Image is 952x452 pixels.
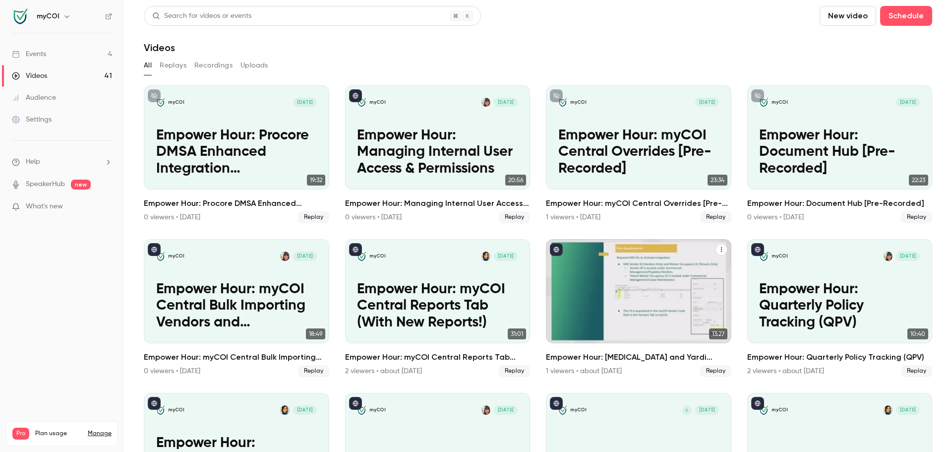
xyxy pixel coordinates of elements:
img: Joanna Harris [884,252,892,260]
span: [DATE] [494,98,518,107]
span: Replay [298,211,329,223]
img: Joanna Harris [481,405,490,414]
a: Empower Hour: Quarterly Policy Tracking (QPV)myCOIJoanna Harris[DATE]Empower Hour: Quarterly Poli... [747,239,933,377]
span: Replay [298,365,329,377]
img: Lauren Murray [884,405,892,414]
span: 19:32 [307,175,325,186]
button: published [148,397,161,410]
img: Empower Hour: myCOI Central Vendors Tab [357,405,366,414]
button: Recordings [194,58,233,73]
button: unpublished [751,89,764,102]
button: published [751,243,764,256]
img: myCOI Empower Hour: Customer Q&A [558,405,567,414]
a: Empower Hour: Procore DMSA Enhanced Integration (Commitment & Vendor Level) [Pre-Recorded]myCOI[D... [144,85,329,223]
span: Replay [499,365,530,377]
button: Schedule [880,6,932,26]
span: [DATE] [293,252,317,260]
button: published [349,243,362,256]
li: Empower Hour: myCOI Central Overrides [Pre-Recorded] [546,85,731,223]
p: myCOI [369,99,386,106]
p: Empower Hour: Managing Internal User Access & Permissions [357,128,518,178]
p: Empower Hour: myCOI Central Overrides [Pre-Recorded] [558,128,719,178]
span: [DATE] [494,252,518,260]
span: Replay [901,211,932,223]
img: Joanna Harris [481,98,490,107]
img: Lauren Murray [280,405,289,414]
span: [DATE] [695,405,719,414]
li: Empower Hour: myCOI Central Reports Tab (With New Reports!) [345,239,531,377]
img: Lauren Murray [481,252,490,260]
span: 18:49 [306,328,325,339]
span: 20:56 [505,175,526,186]
div: Audience [12,93,56,103]
h1: Videos [144,42,175,54]
span: 13:27 [709,328,727,339]
img: Empower Hour: Managing Internal User Access & Permissions [357,98,366,107]
div: 1 viewers • [DATE] [546,212,600,222]
a: Empower Hour: Managing Internal User Access & PermissionsmyCOIJoanna Harris[DATE]Empower Hour: Ma... [345,85,531,223]
h2: Empower Hour: myCOI Central Reports Tab (With New Reports!) [345,351,531,363]
span: [DATE] [896,405,920,414]
p: Empower Hour: myCOI Central Bulk Importing Vendors and Assignments [156,281,317,331]
h2: Empower Hour: [MEDICAL_DATA] and Yardi Integrations [546,351,731,363]
button: published [148,243,161,256]
div: 1 viewers • about [DATE] [546,366,622,376]
p: myCOI [772,253,788,259]
span: Replay [901,365,932,377]
span: [DATE] [896,98,920,107]
div: 2 viewers • about [DATE] [747,366,824,376]
button: published [349,89,362,102]
a: Empower Hour: myCOI Central Reports Tab (With New Reports!)myCOILauren Murray[DATE]Empower Hour: ... [345,239,531,377]
button: published [349,397,362,410]
img: Empower Hour: myCOI Central Reports Tab (With New Reports!) [357,252,366,260]
span: What's new [26,201,63,212]
span: [DATE] [293,98,317,107]
button: New video [820,6,876,26]
p: myCOI [570,407,587,413]
span: Replay [700,211,731,223]
a: 13:27Empower Hour: [MEDICAL_DATA] and Yardi Integrations1 viewers • about [DATE]Replay [546,239,731,377]
h6: myCOI [37,11,59,21]
p: myCOI [168,253,184,259]
span: 23:34 [708,175,727,186]
p: myCOI [369,407,386,413]
div: 2 viewers • about [DATE] [345,366,422,376]
span: 10:40 [907,328,928,339]
span: [DATE] [695,98,719,107]
div: 0 viewers • [DATE] [345,212,402,222]
li: Empower Hour: Document Hub [Pre-Recorded] [747,85,933,223]
p: myCOI [772,99,788,106]
li: Empower Hour: Procore DMSA Enhanced Integration (Commitment & Vendor Level) [Pre-Recorded] [144,85,329,223]
button: unpublished [550,89,563,102]
p: Empower Hour: Document Hub [Pre-Recorded] [759,128,920,178]
section: Videos [144,6,932,446]
button: published [550,397,563,410]
img: myCOI [12,8,28,24]
img: Empower Hour: Quarterly Policy Tracking (QPV) [759,252,768,260]
a: SpeakerHub [26,179,65,190]
li: Empower Hour: Quarterly Policy Tracking (QPV) [747,239,933,377]
p: myCOI [168,407,184,413]
span: Plan usage [35,430,82,438]
div: Events [12,49,46,59]
img: Empower Hour: Navigating & Maintaining myCOI Central [156,405,165,414]
p: myCOI [369,253,386,259]
a: Manage [88,430,112,438]
p: Empower Hour: myCOI Central Reports Tab (With New Reports!) [357,281,518,331]
div: Videos [12,71,47,81]
h2: Empower Hour: Managing Internal User Access & Permissions [345,197,531,209]
h2: Empower Hour: myCOI Central Bulk Importing Vendors and Assignments [144,351,329,363]
p: myCOI [772,407,788,413]
h2: Empower Hour: myCOI Central Overrides [Pre-Recorded] [546,197,731,209]
div: 0 viewers • [DATE] [144,212,200,222]
span: [DATE] [896,252,920,260]
span: Help [26,157,40,167]
button: published [751,397,764,410]
li: help-dropdown-opener [12,157,112,167]
p: Empower Hour: Procore DMSA Enhanced Integration (Commitment & Vendor Level) [Pre-Recorded] [156,128,317,178]
span: Pro [12,428,29,440]
span: [DATE] [494,405,518,414]
h2: Empower Hour: Quarterly Policy Tracking (QPV) [747,351,933,363]
img: Joanna Harris [280,252,289,260]
a: Empower Hour: Document Hub [Pre-Recorded]myCOI[DATE]Empower Hour: Document Hub [Pre-Recorded]22:2... [747,85,933,223]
